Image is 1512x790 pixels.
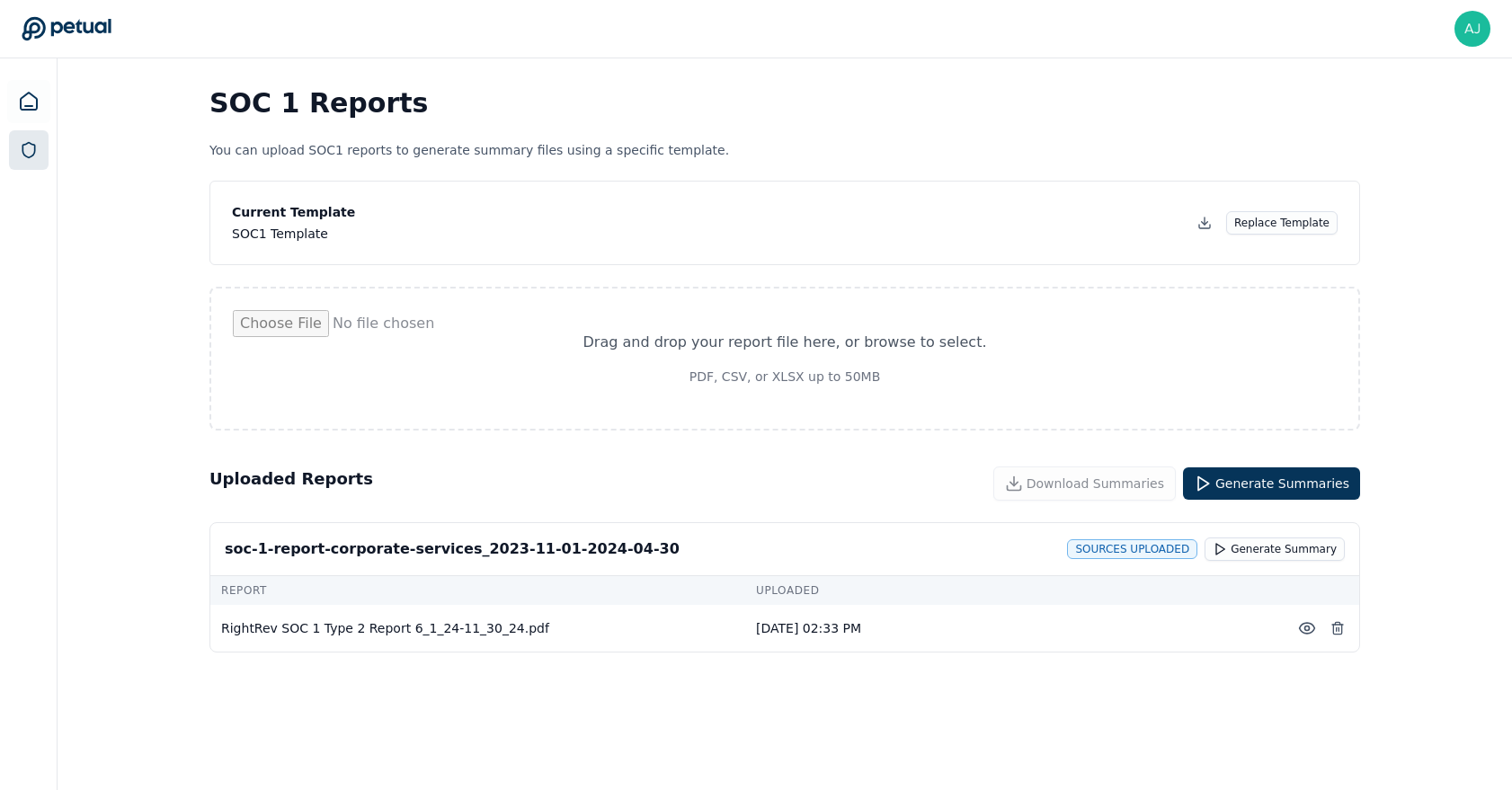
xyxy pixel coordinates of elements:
[9,130,49,170] a: SOC
[209,87,1360,120] h1: SOC 1 Reports
[1323,612,1352,644] button: Delete Report
[209,141,1360,159] p: You can upload SOC1 reports to generate summary files using a specific template.
[1183,467,1360,500] button: Generate Summaries
[1226,211,1338,235] button: Replace Template
[225,538,680,560] div: soc-1-report-corporate-services_2023-11-01-2024-04-30
[745,605,1280,652] td: [DATE] 02:33 PM
[7,80,50,123] a: Dashboard
[210,576,745,605] td: Report
[1454,11,1490,47] img: ajay.rengarajan@snowflake.com
[745,576,1280,605] td: Uploaded
[209,466,373,501] h2: Uploaded Reports
[993,466,1176,501] button: Download Summaries
[1067,539,1197,559] div: sources uploaded
[210,605,745,652] td: RightRev SOC 1 Type 2 Report 6_1_24-11_30_24.pdf
[232,225,355,243] div: SOC1 Template
[22,16,111,41] a: Go to Dashboard
[232,203,355,221] p: Current Template
[1205,537,1345,561] button: Generate Summary
[1190,209,1219,237] button: Download Template
[1291,612,1323,644] button: Preview File (hover for quick preview, click for full view)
